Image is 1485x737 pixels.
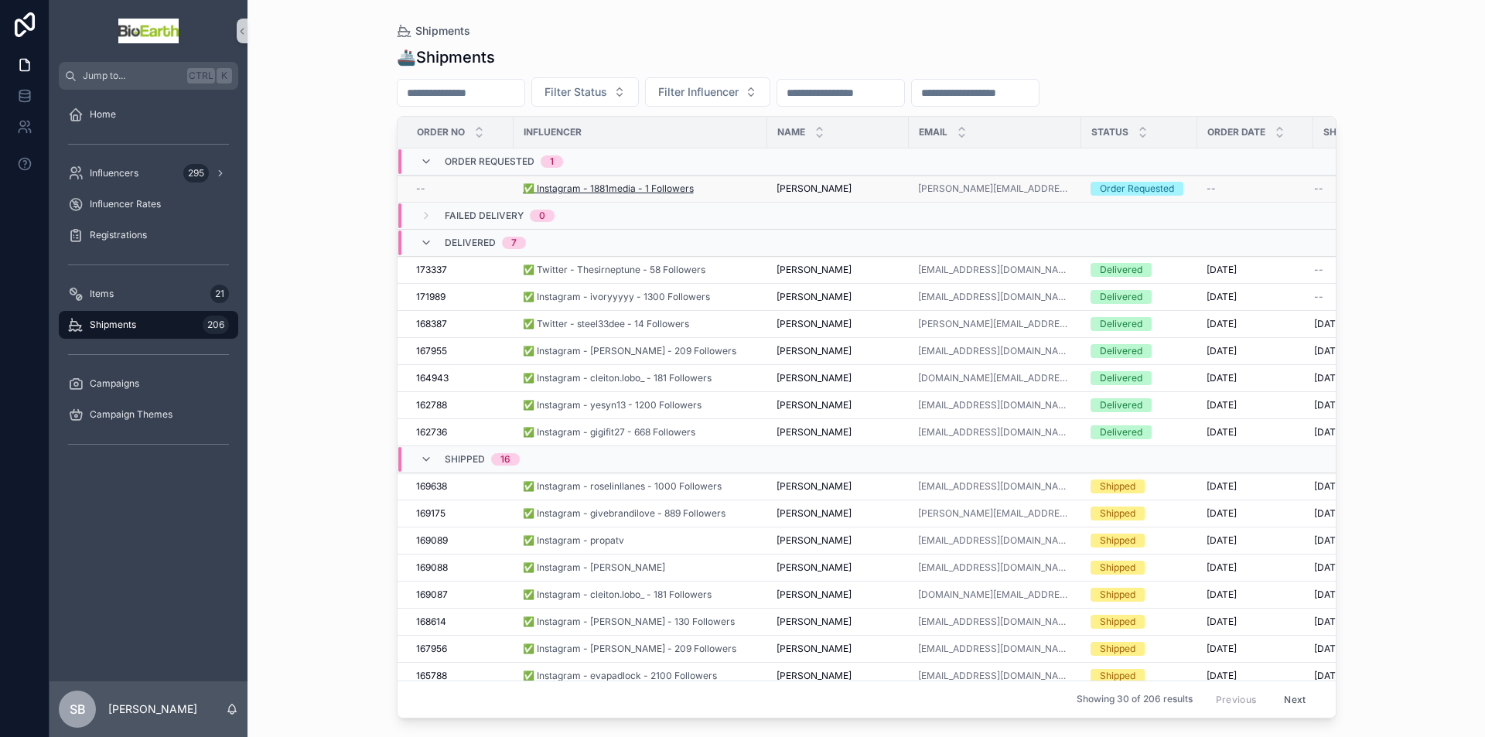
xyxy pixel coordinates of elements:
[523,264,758,276] a: ✅ Twitter - Thesirneptune - 58 Followers
[777,345,900,357] a: [PERSON_NAME]
[59,62,238,90] button: Jump to...CtrlK
[1314,345,1344,357] span: [DATE]
[1207,561,1304,574] a: [DATE]
[918,616,1072,628] a: [EMAIL_ADDRESS][DOMAIN_NAME]
[777,534,852,547] span: [PERSON_NAME]
[1207,399,1237,411] span: [DATE]
[1314,183,1415,195] a: --
[511,237,517,249] div: 7
[1207,291,1237,303] span: [DATE]
[918,372,1072,384] a: [DOMAIN_NAME][EMAIL_ADDRESS][DOMAIN_NAME]
[523,183,694,195] span: ✅ Instagram - 1881media - 1 Followers
[108,701,197,717] p: [PERSON_NAME]
[59,221,238,249] a: Registrations
[1100,615,1135,629] div: Shipped
[1207,345,1237,357] span: [DATE]
[777,589,900,601] a: [PERSON_NAME]
[918,534,1072,547] a: [EMAIL_ADDRESS][DOMAIN_NAME]
[918,183,1072,195] a: [PERSON_NAME][EMAIL_ADDRESS][DOMAIN_NAME]
[1207,670,1304,682] a: [DATE]
[1207,183,1304,195] a: --
[523,534,624,547] a: ✅ Instagram - propatv
[1207,670,1237,682] span: [DATE]
[523,426,758,438] a: ✅ Instagram - gigifit27 - 668 Followers
[544,84,607,100] span: Filter Status
[1314,507,1415,520] a: [DATE]
[918,318,1072,330] a: [PERSON_NAME][EMAIL_ADDRESS][DOMAIN_NAME]
[1314,372,1344,384] span: [DATE]
[777,561,900,574] a: [PERSON_NAME]
[1207,426,1237,438] span: [DATE]
[1207,589,1304,601] a: [DATE]
[777,534,900,547] a: [PERSON_NAME]
[918,426,1072,438] a: [EMAIL_ADDRESS][DOMAIN_NAME]
[777,643,852,655] span: [PERSON_NAME]
[416,264,447,276] span: 173337
[777,670,852,682] span: [PERSON_NAME]
[523,372,758,384] a: ✅ Instagram - cleiton.lobo_ - 181 Followers
[445,237,496,249] span: Delivered
[523,345,758,357] a: ✅ Instagram - [PERSON_NAME] - 209 Followers
[1207,264,1304,276] a: [DATE]
[523,534,758,547] a: ✅ Instagram - propatv
[1100,371,1142,385] div: Delivered
[523,589,758,601] a: ✅ Instagram - cleiton.lobo_ - 181 Followers
[523,616,735,628] a: ✅ Instagram - [PERSON_NAME] - 130 Followers
[59,311,238,339] a: Shipments206
[1314,426,1344,438] span: [DATE]
[1314,318,1415,330] a: [DATE]
[777,291,852,303] span: [PERSON_NAME]
[523,426,695,438] span: ✅ Instagram - gigifit27 - 668 Followers
[1091,534,1188,548] a: Shipped
[1314,480,1344,493] span: [DATE]
[550,155,554,168] div: 1
[203,316,229,334] div: 206
[416,589,504,601] a: 169087
[415,23,470,39] span: Shipments
[919,126,947,138] span: Email
[918,480,1072,493] a: [EMAIL_ADDRESS][DOMAIN_NAME]
[1207,616,1304,628] a: [DATE]
[1273,688,1316,711] button: Next
[523,670,717,682] a: ✅ Instagram - evapadlock - 2100 Followers
[523,372,712,384] a: ✅ Instagram - cleiton.lobo_ - 181 Followers
[1314,589,1415,601] a: [DATE]
[777,318,900,330] a: [PERSON_NAME]
[416,507,504,520] a: 169175
[1091,290,1188,304] a: Delivered
[523,345,736,357] a: ✅ Instagram - [PERSON_NAME] - 209 Followers
[1314,507,1344,520] span: [DATE]
[416,589,448,601] span: 169087
[1207,345,1304,357] a: [DATE]
[1100,425,1142,439] div: Delivered
[1207,264,1237,276] span: [DATE]
[918,291,1072,303] a: [EMAIL_ADDRESS][DOMAIN_NAME]
[1091,126,1128,138] span: Status
[1100,642,1135,656] div: Shipped
[1091,479,1188,493] a: Shipped
[1323,126,1390,138] span: Shipped Date
[416,670,447,682] span: 165788
[645,77,770,107] button: Select Button
[777,643,900,655] a: [PERSON_NAME]
[777,183,852,195] span: [PERSON_NAME]
[1207,318,1237,330] span: [DATE]
[918,589,1072,601] a: [DOMAIN_NAME][EMAIL_ADDRESS][DOMAIN_NAME]
[1207,399,1304,411] a: [DATE]
[1207,589,1237,601] span: [DATE]
[1207,426,1304,438] a: [DATE]
[1314,561,1415,574] a: [DATE]
[90,167,138,179] span: Influencers
[416,616,504,628] a: 168614
[445,155,534,168] span: Order Requested
[658,84,739,100] span: Filter Influencer
[90,408,172,421] span: Campaign Themes
[777,480,900,493] a: [PERSON_NAME]
[1314,561,1344,574] span: [DATE]
[777,616,852,628] span: [PERSON_NAME]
